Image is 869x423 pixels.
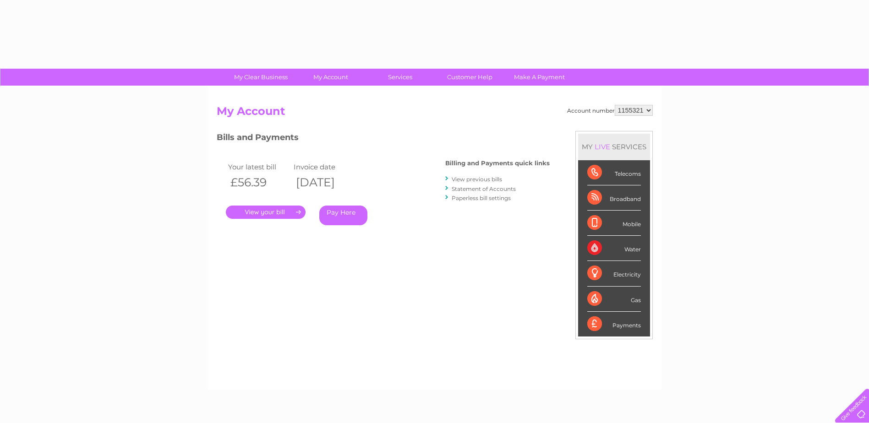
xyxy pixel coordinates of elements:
[293,69,368,86] a: My Account
[291,173,357,192] th: [DATE]
[223,69,299,86] a: My Clear Business
[226,206,306,219] a: .
[587,185,641,211] div: Broadband
[593,142,612,151] div: LIVE
[578,134,650,160] div: MY SERVICES
[445,160,550,167] h4: Billing and Payments quick links
[217,105,653,122] h2: My Account
[319,206,367,225] a: Pay Here
[502,69,577,86] a: Make A Payment
[587,236,641,261] div: Water
[226,161,292,173] td: Your latest bill
[567,105,653,116] div: Account number
[226,173,292,192] th: £56.39
[452,185,516,192] a: Statement of Accounts
[452,195,511,201] a: Paperless bill settings
[217,131,550,147] h3: Bills and Payments
[452,176,502,183] a: View previous bills
[362,69,438,86] a: Services
[291,161,357,173] td: Invoice date
[587,287,641,312] div: Gas
[587,211,641,236] div: Mobile
[587,160,641,185] div: Telecoms
[432,69,508,86] a: Customer Help
[587,312,641,336] div: Payments
[587,261,641,286] div: Electricity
